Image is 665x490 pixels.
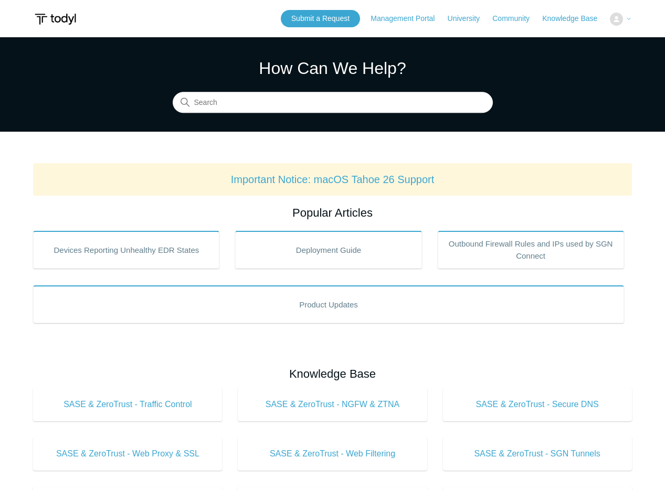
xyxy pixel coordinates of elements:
a: Community [492,13,540,24]
span: SASE & ZeroTrust - NGFW & ZTNA [254,398,411,411]
a: SASE & ZeroTrust - Secure DNS [443,388,632,421]
span: SASE & ZeroTrust - Traffic Control [49,398,206,411]
span: SASE & ZeroTrust - Web Filtering [254,448,411,460]
span: SASE & ZeroTrust - SGN Tunnels [459,448,616,460]
h2: Knowledge Base [33,365,631,382]
a: Devices Reporting Unhealthy EDR States [33,231,219,269]
a: Knowledge Base [542,13,608,24]
h2: Popular Articles [33,204,631,221]
input: Search [173,92,493,113]
a: SASE & ZeroTrust - NGFW & ZTNA [238,388,427,421]
a: University [448,13,490,24]
a: SASE & ZeroTrust - Web Proxy & SSL [33,437,222,471]
a: SASE & ZeroTrust - Web Filtering [238,437,427,471]
a: Important Notice: macOS Tahoe 26 Support [231,174,435,185]
a: Management Portal [371,13,445,24]
span: SASE & ZeroTrust - Secure DNS [459,398,616,411]
a: SASE & ZeroTrust - Traffic Control [33,388,222,421]
a: Deployment Guide [235,231,421,269]
a: Outbound Firewall Rules and IPs used by SGN Connect [438,231,624,269]
a: SASE & ZeroTrust - SGN Tunnels [443,437,632,471]
a: Product Updates [33,285,624,323]
img: Todyl Support Center Help Center home page [33,9,78,29]
h1: How Can We Help? [173,56,493,81]
a: Submit a Request [281,10,360,27]
span: SASE & ZeroTrust - Web Proxy & SSL [49,448,206,460]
